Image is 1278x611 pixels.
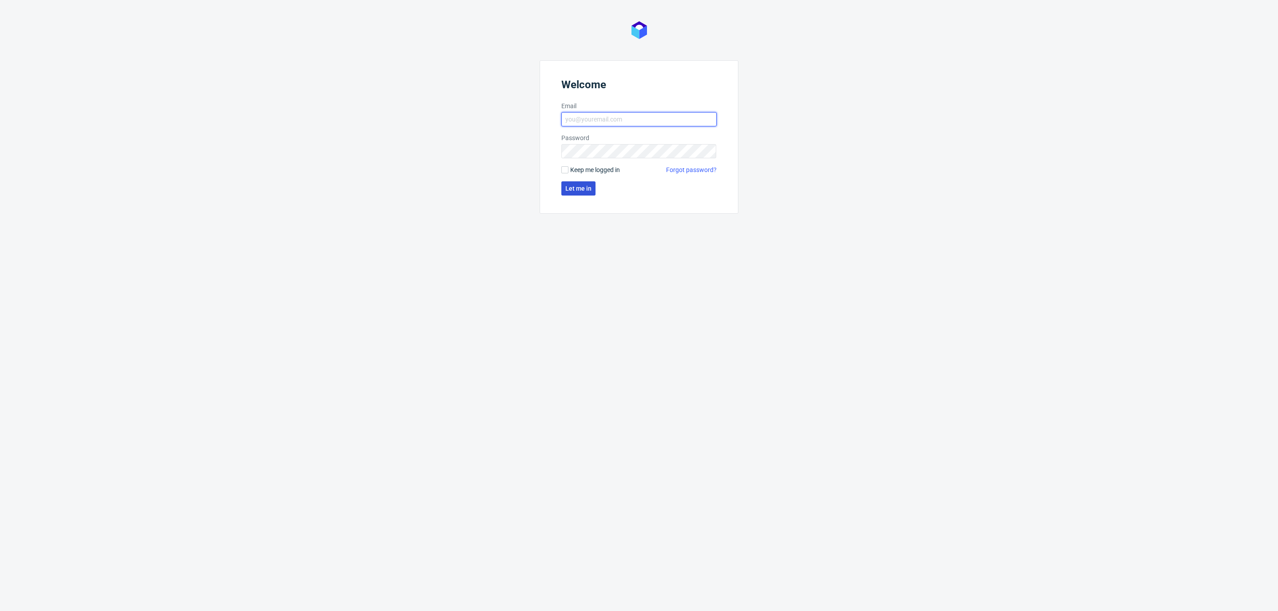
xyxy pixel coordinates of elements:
label: Email [561,102,717,110]
a: Forgot password? [666,165,717,174]
header: Welcome [561,78,717,94]
input: you@youremail.com [561,112,717,126]
label: Password [561,133,717,142]
button: Let me in [561,181,596,196]
span: Keep me logged in [570,165,620,174]
span: Let me in [565,185,592,192]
